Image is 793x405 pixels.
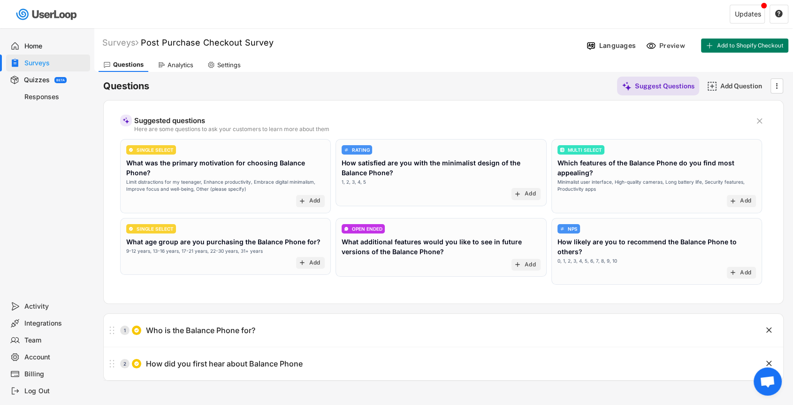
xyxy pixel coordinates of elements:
[120,328,130,333] div: 1
[757,116,762,126] text: 
[134,327,139,333] img: CircleTickMinorWhite.svg
[344,148,349,152] img: AdjustIcon.svg
[309,259,320,267] div: Add
[298,259,306,266] button: add
[24,370,86,379] div: Billing
[168,61,193,69] div: Analytics
[137,148,174,152] div: SINGLE SELECT
[720,82,767,90] div: Add Question
[103,80,149,93] h6: Questions
[735,11,761,17] div: Updates
[137,226,174,231] div: SINGLE SELECT
[772,79,781,93] button: 
[557,158,756,178] div: Which features of the Balance Phone do you find most appealing?
[24,302,86,311] div: Activity
[126,179,325,193] div: Limit distractions for my teenager, Enhance productivity, Embrace digital minimalism, Improve foc...
[599,41,636,50] div: Languages
[24,353,86,362] div: Account
[126,158,325,178] div: What was the primary motivation for choosing Balance Phone?
[776,81,778,91] text: 
[525,261,536,269] div: Add
[764,326,774,335] button: 
[514,261,521,268] button: add
[120,361,130,366] div: 2
[557,237,756,257] div: How likely are you to recommend the Balance Phone to others?
[740,269,751,277] div: Add
[134,361,139,366] img: CircleTickMinorWhite.svg
[352,148,370,152] div: RATING
[766,325,772,335] text: 
[146,359,303,369] div: How did you first hear about Balance Phone
[755,117,764,126] button: 
[775,9,783,18] text: 
[342,179,366,186] div: 1, 2, 3, 4, 5
[298,197,306,205] button: add
[560,226,564,231] img: AdjustIcon.svg
[141,38,274,47] font: Post Purchase Checkout Survey
[729,269,737,276] button: add
[717,43,784,48] span: Add to Shopify Checkout
[129,226,133,231] img: CircleTickMinorWhite.svg
[729,197,737,205] button: add
[352,226,382,231] div: OPEN ENDED
[24,387,86,396] div: Log Out
[24,319,86,328] div: Integrations
[56,78,65,82] div: BETA
[113,61,144,69] div: Questions
[525,190,536,198] div: Add
[586,41,596,51] img: Language%20Icon.svg
[24,76,50,85] div: Quizzes
[14,5,80,24] img: userloop-logo-01.svg
[754,367,782,396] div: Chat abierto
[24,42,86,51] div: Home
[102,37,138,48] div: Surveys
[622,81,632,91] img: MagicMajor%20%28Purple%29.svg
[560,148,564,152] img: ListMajor.svg
[344,226,349,231] img: ConversationMinor.svg
[134,126,748,132] div: Here are some questions to ask your customers to learn more about them
[707,81,717,91] img: AddMajor.svg
[129,148,133,152] img: CircleTickMinorWhite.svg
[146,326,255,335] div: Who is the Balance Phone for?
[134,117,748,124] div: Suggested questions
[557,257,617,265] div: 0, 1, 2, 3, 4, 5, 6, 7, 8, 9, 10
[557,179,756,193] div: Minimalist user interface, High-quality cameras, Long battery life, Security features, Productivi...
[740,197,751,205] div: Add
[766,358,772,368] text: 
[24,59,86,68] div: Surveys
[24,336,86,345] div: Team
[309,197,320,205] div: Add
[568,226,578,231] div: NPS
[126,237,320,247] div: What age group are you purchasing the Balance Phone for?
[24,93,86,101] div: Responses
[217,61,241,69] div: Settings
[635,82,694,90] div: Suggest Questions
[775,10,783,18] button: 
[126,248,263,255] div: 9-12 years, 13-16 years, 17-21 years, 22-30 years, 31+ years
[514,190,521,198] button: add
[701,39,788,53] button: Add to Shopify Checkout
[342,237,540,257] div: What additional features would you like to see in future versions of the Balance Phone?
[342,158,540,178] div: How satisfied are you with the minimalist design of the Balance Phone?
[764,359,774,368] button: 
[659,41,687,50] div: Preview
[122,117,130,124] img: MagicMajor%20%28Purple%29.svg
[568,148,602,152] div: MULTI SELECT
